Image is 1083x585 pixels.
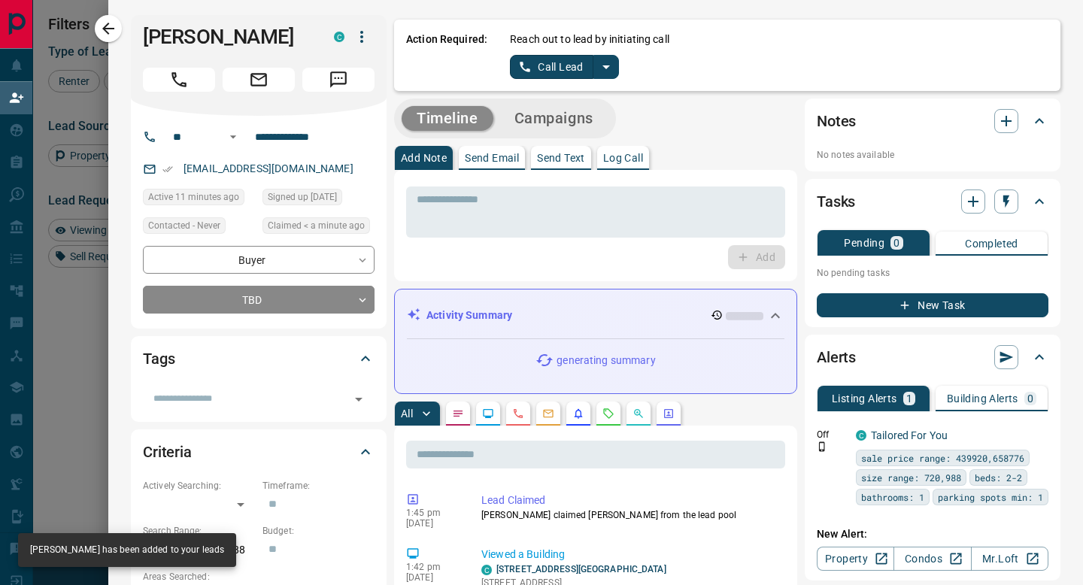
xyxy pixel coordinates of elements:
[1027,393,1033,404] p: 0
[817,103,1048,139] div: Notes
[406,32,487,79] p: Action Required:
[510,32,669,47] p: Reach out to lead by initiating call
[817,441,827,452] svg: Push Notification Only
[262,217,375,238] div: Mon Sep 15 2025
[861,470,961,485] span: size range: 720,988
[407,302,784,329] div: Activity Summary
[224,128,242,146] button: Open
[906,393,912,404] p: 1
[817,428,847,441] p: Off
[965,238,1018,249] p: Completed
[603,153,643,163] p: Log Call
[510,55,619,79] div: split button
[143,341,375,377] div: Tags
[162,164,173,174] svg: Email Verified
[148,218,220,233] span: Contacted - Never
[817,345,856,369] h2: Alerts
[143,25,311,49] h1: [PERSON_NAME]
[348,389,369,410] button: Open
[268,189,337,205] span: Signed up [DATE]
[817,293,1048,317] button: New Task
[481,565,492,575] div: condos.ca
[817,547,894,571] a: Property
[557,353,655,368] p: generating summary
[817,262,1048,284] p: No pending tasks
[871,429,948,441] a: Tailored For You
[262,189,375,210] div: Mon Sep 08 2025
[856,430,866,441] div: condos.ca
[148,189,239,205] span: Active 11 minutes ago
[971,547,1048,571] a: Mr.Loft
[499,106,608,131] button: Campaigns
[633,408,645,420] svg: Opportunities
[893,547,971,571] a: Condos
[817,189,855,214] h2: Tasks
[143,570,375,583] p: Areas Searched:
[817,526,1048,542] p: New Alert:
[143,286,375,314] div: TBD
[481,547,779,562] p: Viewed a Building
[663,408,675,420] svg: Agent Actions
[510,55,593,79] button: Call Lead
[143,189,255,210] div: Mon Sep 15 2025
[452,408,464,420] svg: Notes
[30,538,224,562] div: [PERSON_NAME] has been added to your leads
[334,32,344,42] div: condos.ca
[817,109,856,133] h2: Notes
[143,434,375,470] div: Criteria
[143,246,375,274] div: Buyer
[223,68,295,92] span: Email
[861,490,924,505] span: bathrooms: 1
[817,183,1048,220] div: Tasks
[268,218,365,233] span: Claimed < a minute ago
[143,440,192,464] h2: Criteria
[401,153,447,163] p: Add Note
[184,162,353,174] a: [EMAIL_ADDRESS][DOMAIN_NAME]
[406,508,459,518] p: 1:45 pm
[602,408,614,420] svg: Requests
[481,508,779,522] p: [PERSON_NAME] claimed [PERSON_NAME] from the lead pool
[832,393,897,404] p: Listing Alerts
[817,339,1048,375] div: Alerts
[406,518,459,529] p: [DATE]
[572,408,584,420] svg: Listing Alerts
[482,408,494,420] svg: Lead Browsing Activity
[844,238,884,248] p: Pending
[893,238,899,248] p: 0
[402,106,493,131] button: Timeline
[262,524,375,538] p: Budget:
[426,308,512,323] p: Activity Summary
[496,564,666,574] a: [STREET_ADDRESS][GEOGRAPHIC_DATA]
[143,524,255,538] p: Search Range:
[861,450,1024,465] span: sale price range: 439920,658776
[975,470,1022,485] span: beds: 2-2
[817,148,1048,162] p: No notes available
[406,562,459,572] p: 1:42 pm
[401,408,413,419] p: All
[938,490,1043,505] span: parking spots min: 1
[465,153,519,163] p: Send Email
[302,68,375,92] span: Message
[143,68,215,92] span: Call
[143,479,255,493] p: Actively Searching:
[537,153,585,163] p: Send Text
[542,408,554,420] svg: Emails
[262,479,375,493] p: Timeframe:
[481,493,779,508] p: Lead Claimed
[512,408,524,420] svg: Calls
[143,347,174,371] h2: Tags
[947,393,1018,404] p: Building Alerts
[406,572,459,583] p: [DATE]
